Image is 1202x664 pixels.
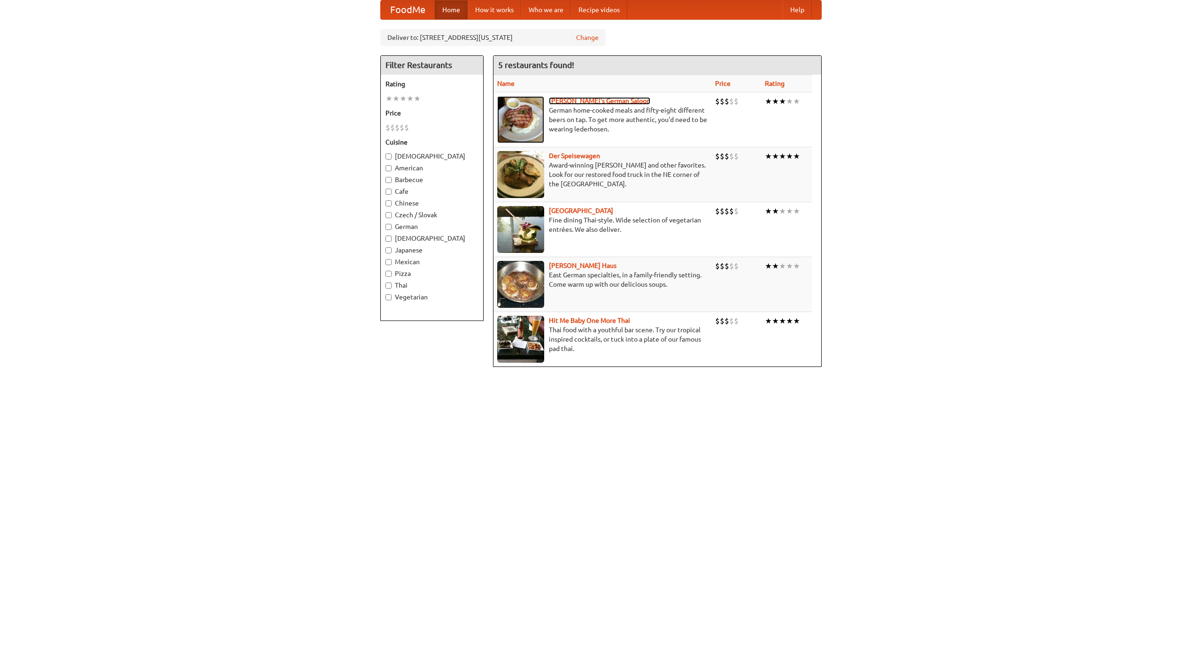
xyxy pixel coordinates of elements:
li: $ [734,151,739,161]
li: ★ [793,151,800,161]
li: ★ [786,151,793,161]
li: $ [729,261,734,271]
input: Japanese [385,247,392,253]
li: $ [734,316,739,326]
h5: Cuisine [385,137,478,147]
input: Barbecue [385,177,392,183]
a: Rating [765,80,785,87]
input: Czech / Slovak [385,212,392,218]
li: $ [404,122,409,133]
p: East German specialties, in a family-friendly setting. Come warm up with our delicious soups. [497,270,708,289]
li: $ [395,122,400,133]
li: ★ [765,316,772,326]
label: Cafe [385,187,478,196]
label: Czech / Slovak [385,210,478,220]
li: ★ [779,316,786,326]
a: Price [715,80,731,87]
label: Vegetarian [385,292,478,302]
a: Der Speisewagen [549,152,600,160]
input: Pizza [385,271,392,277]
li: ★ [793,96,800,107]
a: How it works [468,0,521,19]
li: ★ [786,206,793,216]
ng-pluralize: 5 restaurants found! [498,61,574,69]
li: ★ [786,261,793,271]
label: American [385,163,478,173]
li: $ [720,261,724,271]
img: babythai.jpg [497,316,544,363]
li: ★ [793,261,800,271]
li: $ [734,206,739,216]
label: Thai [385,281,478,290]
li: ★ [765,261,772,271]
p: Award-winning [PERSON_NAME] and other favorites. Look for our restored food truck in the NE corne... [497,160,708,189]
li: ★ [779,151,786,161]
input: Chinese [385,200,392,206]
a: [GEOGRAPHIC_DATA] [549,207,613,214]
li: ★ [772,206,779,216]
li: $ [715,261,720,271]
li: $ [724,96,729,107]
li: $ [715,151,720,161]
li: ★ [779,96,786,107]
li: $ [724,206,729,216]
li: $ [720,206,724,216]
li: ★ [765,96,772,107]
input: Thai [385,282,392,289]
h4: Filter Restaurants [381,56,483,75]
label: Mexican [385,257,478,267]
li: ★ [772,261,779,271]
li: ★ [779,206,786,216]
h5: Price [385,108,478,118]
a: [PERSON_NAME] Haus [549,262,616,269]
li: $ [729,206,734,216]
label: Japanese [385,245,478,255]
input: Cafe [385,189,392,195]
label: German [385,222,478,231]
li: $ [715,96,720,107]
img: kohlhaus.jpg [497,261,544,308]
li: $ [729,316,734,326]
li: ★ [407,93,414,104]
li: $ [400,122,404,133]
li: $ [729,96,734,107]
a: Name [497,80,515,87]
li: $ [724,316,729,326]
a: Change [576,33,599,42]
li: ★ [393,93,400,104]
label: [DEMOGRAPHIC_DATA] [385,234,478,243]
a: Help [783,0,812,19]
p: Fine dining Thai-style. Wide selection of vegetarian entrées. We also deliver. [497,215,708,234]
label: Pizza [385,269,478,278]
li: $ [715,206,720,216]
input: [DEMOGRAPHIC_DATA] [385,153,392,160]
li: $ [734,96,739,107]
img: satay.jpg [497,206,544,253]
a: Hit Me Baby One More Thai [549,317,630,324]
li: $ [724,261,729,271]
li: ★ [779,261,786,271]
label: [DEMOGRAPHIC_DATA] [385,152,478,161]
li: $ [715,316,720,326]
li: ★ [414,93,421,104]
p: German home-cooked meals and fifty-eight different beers on tap. To get more authentic, you'd nee... [497,106,708,134]
label: Chinese [385,198,478,208]
a: [PERSON_NAME]'s German Saloon [549,97,650,105]
li: ★ [765,206,772,216]
li: ★ [772,96,779,107]
li: ★ [385,93,393,104]
li: ★ [765,151,772,161]
a: Home [435,0,468,19]
input: Mexican [385,259,392,265]
img: speisewagen.jpg [497,151,544,198]
div: Deliver to: [STREET_ADDRESS][US_STATE] [380,29,606,46]
p: Thai food with a youthful bar scene. Try our tropical inspired cocktails, or tuck into a plate of... [497,325,708,353]
a: FoodMe [381,0,435,19]
li: $ [385,122,390,133]
input: German [385,224,392,230]
li: $ [720,151,724,161]
h5: Rating [385,79,478,89]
